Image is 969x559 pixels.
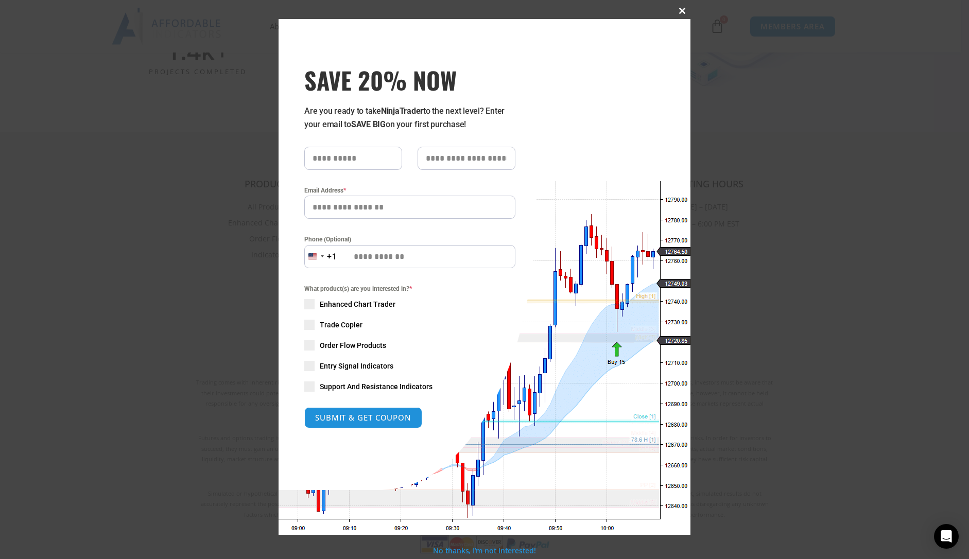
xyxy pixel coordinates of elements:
[934,524,959,549] div: Open Intercom Messenger
[304,245,337,268] button: Selected country
[304,361,515,371] label: Entry Signal Indicators
[320,361,393,371] span: Entry Signal Indicators
[304,185,515,196] label: Email Address
[327,250,337,264] div: +1
[320,299,395,309] span: Enhanced Chart Trader
[304,407,422,428] button: SUBMIT & GET COUPON
[304,104,515,131] p: Are you ready to take to the next level? Enter your email to on your first purchase!
[351,119,386,129] strong: SAVE BIG
[304,65,515,94] span: SAVE 20% NOW
[320,320,362,330] span: Trade Copier
[304,381,515,392] label: Support And Resistance Indicators
[320,381,432,392] span: Support And Resistance Indicators
[304,299,515,309] label: Enhanced Chart Trader
[381,106,423,116] strong: NinjaTrader
[304,320,515,330] label: Trade Copier
[304,234,515,244] label: Phone (Optional)
[304,284,515,294] span: What product(s) are you interested in?
[304,340,515,351] label: Order Flow Products
[433,546,535,555] a: No thanks, I’m not interested!
[320,340,386,351] span: Order Flow Products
